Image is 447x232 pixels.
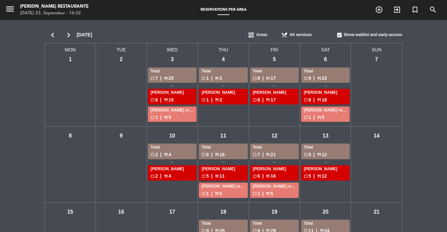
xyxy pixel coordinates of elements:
[202,74,245,82] div: 1 2
[313,151,315,159] span: |
[151,76,155,80] span: check_box_outline_blank
[164,98,168,102] span: restaurant
[202,98,206,102] span: check_box_outline_blank
[202,166,245,173] div: [PERSON_NAME]
[202,220,245,227] div: Total
[256,32,267,38] span: Areas
[160,151,162,159] span: |
[304,107,347,114] div: [PERSON_NAME] room
[304,144,347,151] div: Total
[167,130,178,142] div: 10
[218,130,229,142] div: 11
[211,190,213,198] span: |
[268,206,280,218] div: 19
[266,174,270,178] span: restaurant
[164,115,168,120] span: restaurant
[266,192,270,196] span: restaurant
[64,130,76,142] div: 8
[249,43,300,54] span: FRI
[429,6,437,14] i: search
[151,153,155,157] span: check_box_outline_blank
[151,151,194,159] div: 2 4
[304,113,347,121] div: 1 5
[253,151,296,159] div: 7 21
[320,130,331,142] div: 13
[45,30,61,40] i: chevron_left
[253,190,296,198] div: 1 5
[167,54,178,65] div: 3
[336,28,402,42] div: Show waitlist and early-access
[20,3,89,10] div: [PERSON_NAME] Restaurante
[160,96,162,104] span: |
[262,151,263,159] span: |
[320,206,331,218] div: 20
[147,43,198,54] span: WED
[202,174,206,178] span: check_box_outline_blank
[202,192,206,196] span: check_box_outline_blank
[253,96,296,104] div: 8 17
[262,190,263,198] span: |
[151,172,194,180] div: 2 4
[160,74,162,82] span: |
[253,220,296,227] div: Total
[215,153,219,157] span: restaurant
[253,98,257,102] span: check_box_outline_blank
[77,31,92,39] span: [DATE]
[151,166,194,173] div: [PERSON_NAME]
[313,96,315,104] span: |
[304,98,308,102] span: check_box_outline_blank
[304,220,347,227] div: Total
[151,113,194,121] div: 1 5
[202,76,206,80] span: check_box_outline_blank
[268,54,280,65] div: 5
[61,30,77,40] i: chevron_right
[304,151,347,159] div: 5 12
[304,172,347,180] div: 5 12
[313,113,315,121] span: |
[317,153,321,157] span: restaurant
[151,107,194,114] div: [PERSON_NAME] room
[393,6,401,14] i: exit_to_app
[215,174,219,178] span: restaurant
[115,206,127,218] div: 16
[45,43,96,54] span: MON
[253,76,257,80] span: check_box_outline_blank
[304,115,308,120] span: check_box_outline_blank
[215,76,219,80] span: restaurant
[164,153,168,157] span: restaurant
[266,98,270,102] span: restaurant
[96,43,147,54] span: TUE
[202,89,245,96] div: [PERSON_NAME]
[202,183,245,190] div: [PERSON_NAME] room
[151,96,194,104] div: 6 15
[317,174,321,178] span: restaurant
[304,76,308,80] span: check_box_outline_blank
[202,153,206,157] span: check_box_outline_blank
[164,174,168,178] span: restaurant
[211,151,213,159] span: |
[5,4,15,16] button: menu
[253,144,296,151] div: Total
[262,172,263,180] span: |
[20,10,89,17] div: [DATE] 23. September - 16:32
[253,183,296,190] div: [PERSON_NAME] room
[336,32,342,38] span: check_box
[151,115,155,120] span: check_box_outline_blank
[262,96,263,104] span: |
[211,96,213,104] span: |
[253,166,296,173] div: [PERSON_NAME]
[253,172,296,180] div: 6 16
[160,172,162,180] span: |
[375,6,383,14] i: add_circle_outline
[202,96,245,104] div: 1 2
[151,68,194,75] div: Total
[197,8,250,12] span: Reservations per area
[304,174,308,178] span: check_box_outline_blank
[268,130,280,142] div: 12
[317,76,321,80] span: restaurant
[151,74,194,82] div: 7 20
[202,190,245,198] div: 1 5
[253,68,296,75] div: Total
[371,206,382,218] div: 21
[313,74,315,82] span: |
